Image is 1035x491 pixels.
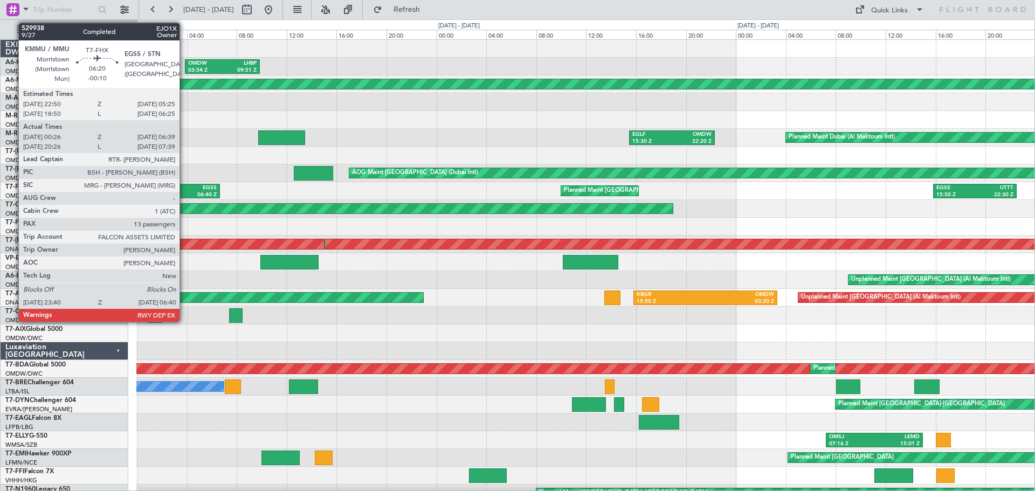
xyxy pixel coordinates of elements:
[5,299,37,307] a: DNAA/ABV
[632,138,672,146] div: 15:30 Z
[5,103,43,111] a: OMDW/DWC
[5,441,37,449] a: WMSA/SZB
[736,30,786,39] div: 00:00
[183,5,234,15] span: [DATE] - [DATE]
[5,121,43,129] a: OMDW/DWC
[5,255,29,261] span: VP-BVV
[706,291,774,299] div: OMDW
[5,59,71,66] a: A6-KAHLineage 1000
[5,326,26,333] span: T7-AIX
[5,227,43,236] a: OMDW/DWC
[187,30,237,39] div: 04:00
[5,370,43,378] a: OMDW/DWC
[536,30,586,39] div: 08:00
[5,192,43,200] a: OMDW/DWC
[5,219,59,226] a: T7-P1MPG-650ER
[874,433,920,441] div: LEMD
[5,405,72,413] a: EVRA/[PERSON_NAME]
[352,165,478,181] div: AOG Maint [GEOGRAPHIC_DATA] (Dubai Intl)
[5,113,65,119] a: M-RAFIGlobal 7500
[5,468,54,475] a: T7-FFIFalcon 7X
[5,95,33,101] span: M-AMBR
[586,30,636,39] div: 12:00
[5,184,65,190] a: T7-FHXGlobal 5000
[5,379,27,386] span: T7-BRE
[5,202,34,208] span: T7-ONEX
[287,30,337,39] div: 12:00
[222,67,256,74] div: 09:51 Z
[5,77,68,84] a: A6-MAHGlobal 7500
[813,361,920,377] div: Planned Maint Dubai (Al Maktoum Intl)
[5,148,68,155] span: T7-[PERSON_NAME]
[791,449,894,466] div: Planned Maint [GEOGRAPHIC_DATA]
[5,468,24,475] span: T7-FFI
[336,30,387,39] div: 16:00
[5,202,64,208] a: T7-ONEXFalcon 8X
[5,476,37,485] a: VHHH/HKG
[384,6,430,13] span: Refresh
[437,30,487,39] div: 00:00
[5,273,55,279] a: A6-EFIFalcon 7X
[387,30,437,39] div: 20:00
[564,183,734,199] div: Planned Maint [GEOGRAPHIC_DATA] ([GEOGRAPHIC_DATA])
[28,26,114,33] span: All Aircraft
[706,298,774,306] div: 03:20 Z
[801,289,961,306] div: Unplanned Maint [GEOGRAPHIC_DATA] (Al Maktoum Intl)
[5,166,68,172] span: T7-[PERSON_NAME]
[188,60,222,67] div: OMDW
[5,433,47,439] a: T7-ELLYG-550
[5,291,65,297] a: T7-AAYGlobal 7500
[5,113,28,119] span: M-RAFI
[12,21,117,38] button: All Aircraft
[5,326,63,333] a: T7-AIXGlobal 5000
[936,30,986,39] div: 16:00
[139,22,180,31] div: [DATE] - [DATE]
[5,77,32,84] span: A6-MAH
[874,440,920,448] div: 15:01 Z
[632,131,672,139] div: EGLF
[789,129,895,146] div: Planned Maint Dubai (Al Maktoum Intl)
[5,166,105,172] a: T7-[PERSON_NAME]Global 6000
[5,156,43,164] a: OMDW/DWC
[5,316,43,324] a: OMDW/DWC
[137,30,187,39] div: 00:00
[5,148,105,155] a: T7-[PERSON_NAME]Global 7500
[5,174,38,182] a: OMDB/DXB
[5,388,30,396] a: LTBA/ISL
[5,397,76,404] a: T7-DYNChallenger 604
[871,5,908,16] div: Quick Links
[486,30,536,39] div: 04:00
[5,130,31,137] span: M-RRRR
[5,263,43,271] a: OMDW/DWC
[5,255,44,261] a: VP-BVVBBJ1
[5,334,43,342] a: OMDW/DWC
[737,22,779,31] div: [DATE] - [DATE]
[5,379,74,386] a: T7-BREChallenger 604
[637,298,705,306] div: 15:50 Z
[786,30,836,39] div: 04:00
[5,85,38,93] a: OMDB/DXB
[237,30,287,39] div: 08:00
[829,440,874,448] div: 07:16 Z
[176,184,217,192] div: EGSS
[5,67,38,75] a: OMDB/DXB
[5,237,105,244] a: T7-[PERSON_NAME]Global 6000
[5,291,29,297] span: T7-AAY
[5,219,32,226] span: T7-P1MP
[33,2,95,18] input: Trip Number
[886,30,936,39] div: 12:00
[975,184,1013,192] div: UTTT
[5,308,27,315] span: T7-GTS
[135,191,176,199] div: 23:40 Z
[5,459,37,467] a: LFMN/NCE
[975,191,1013,199] div: 22:30 Z
[5,397,30,404] span: T7-DYN
[5,184,28,190] span: T7-FHX
[5,210,43,218] a: OMDW/DWC
[5,451,26,457] span: T7-EMI
[637,291,705,299] div: KBGR
[5,362,66,368] a: T7-BDAGlobal 5000
[829,433,874,441] div: OMSJ
[5,273,25,279] span: A6-EFI
[936,184,975,192] div: EGSS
